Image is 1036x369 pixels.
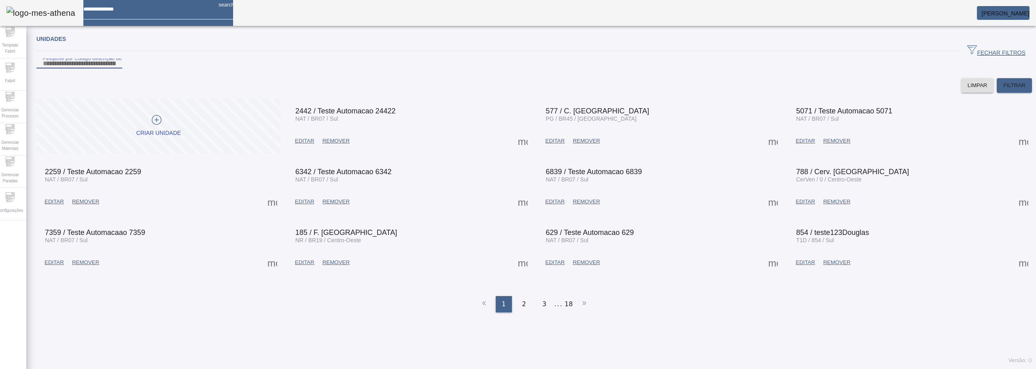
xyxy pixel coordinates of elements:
[766,194,780,209] button: Mais
[45,237,87,243] span: NAT / BR07 / Sul
[796,107,892,115] span: 5071 / Teste Automacao 5071
[68,194,103,209] button: REMOVER
[291,134,318,148] button: EDITAR
[796,198,815,206] span: EDITAR
[968,81,987,90] span: LIMPAR
[45,198,64,206] span: EDITAR
[967,45,1025,57] span: FECHAR FILTROS
[542,299,546,309] span: 3
[265,255,280,270] button: Mais
[819,194,854,209] button: REMOVER
[546,258,565,267] span: EDITAR
[291,255,318,270] button: EDITAR
[323,137,350,145] span: REMOVER
[546,176,588,183] span: NAT / BR07 / Sul
[554,296,563,312] li: ...
[45,258,64,267] span: EDITAR
[516,255,530,270] button: Mais
[569,134,604,148] button: REMOVER
[72,258,99,267] span: REMOVER
[68,255,103,270] button: REMOVER
[961,78,994,93] button: LIMPAR
[823,137,850,145] span: REMOVER
[323,198,350,206] span: REMOVER
[295,115,338,122] span: NAT / BR07 / Sul
[819,134,854,148] button: REMOVER
[295,228,397,237] span: 185 / F. [GEOGRAPHIC_DATA]
[318,134,354,148] button: REMOVER
[72,198,99,206] span: REMOVER
[823,258,850,267] span: REMOVER
[792,194,819,209] button: EDITAR
[546,198,565,206] span: EDITAR
[766,134,780,148] button: Mais
[1016,134,1031,148] button: Mais
[796,228,869,237] span: 854 / teste123Douglas
[45,176,87,183] span: NAT / BR07 / Sul
[45,228,145,237] span: 7359 / Teste Automacaao 7359
[45,168,141,176] span: 2259 / Teste Automacao 2259
[323,258,350,267] span: REMOVER
[792,255,819,270] button: EDITAR
[546,228,634,237] span: 629 / Teste Automacao 629
[318,194,354,209] button: REMOVER
[1016,255,1031,270] button: Mais
[295,258,314,267] span: EDITAR
[573,258,600,267] span: REMOVER
[573,137,600,145] span: REMOVER
[766,255,780,270] button: Mais
[569,194,604,209] button: REMOVER
[40,255,68,270] button: EDITAR
[1016,194,1031,209] button: Mais
[546,168,642,176] span: 6839 / Teste Automacao 6839
[541,255,569,270] button: EDITAR
[796,258,815,267] span: EDITAR
[792,134,819,148] button: EDITAR
[43,55,134,61] mat-label: Pesquise por Código descrição ou sigla
[1003,81,1025,90] span: FILTRAR
[516,194,530,209] button: Mais
[265,194,280,209] button: Mais
[295,137,314,145] span: EDITAR
[136,129,181,137] div: Criar unidade
[318,255,354,270] button: REMOVER
[295,176,338,183] span: NAT / BR07 / Sul
[36,36,66,42] span: Unidades
[573,198,600,206] span: REMOVER
[796,237,834,243] span: T1D / 854 / Sul
[522,299,526,309] span: 2
[546,237,588,243] span: NAT / BR07 / Sul
[796,168,909,176] span: 788 / Cerv. [GEOGRAPHIC_DATA]
[982,10,1030,17] span: [PERSON_NAME]
[295,237,361,243] span: NR / BR19 / Centro-Oeste
[2,75,17,86] span: Fabril
[6,6,75,19] img: logo-mes-athena
[961,44,1032,58] button: FECHAR FILTROS
[823,198,850,206] span: REMOVER
[796,137,815,145] span: EDITAR
[565,296,573,312] li: 18
[546,115,637,122] span: PG / BR45 / [GEOGRAPHIC_DATA]
[516,134,530,148] button: Mais
[541,134,569,148] button: EDITAR
[295,107,396,115] span: 2442 / Teste Automacao 24422
[36,99,281,154] button: Criar unidade
[796,176,862,183] span: CerVen / 0 / Centro-Oeste
[546,107,649,115] span: 577 / C. [GEOGRAPHIC_DATA]
[291,194,318,209] button: EDITAR
[295,168,392,176] span: 6342 / Teste Automacao 6342
[295,198,314,206] span: EDITAR
[1008,358,1032,363] span: Versão: ()
[796,115,839,122] span: NAT / BR07 / Sul
[541,194,569,209] button: EDITAR
[546,137,565,145] span: EDITAR
[997,78,1032,93] button: FILTRAR
[40,194,68,209] button: EDITAR
[569,255,604,270] button: REMOVER
[819,255,854,270] button: REMOVER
